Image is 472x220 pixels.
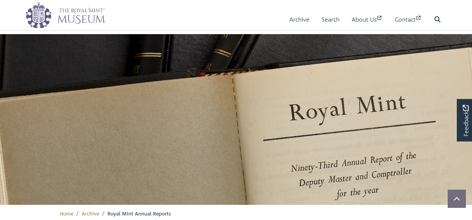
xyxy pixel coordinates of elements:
button: Scroll to top [448,190,466,208]
span: Royal Mint Annual Reports [107,210,171,217]
img: logo_wide.png [25,2,105,28]
a: Contact [395,9,422,30]
a: Would you like to provide feedback? [457,99,472,141]
a: Archive [82,210,99,217]
a: Home [60,210,73,217]
a: About Us [352,9,383,30]
a: Archive [289,9,309,30]
span: Feedback [461,105,470,137]
a: Search [322,9,339,30]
